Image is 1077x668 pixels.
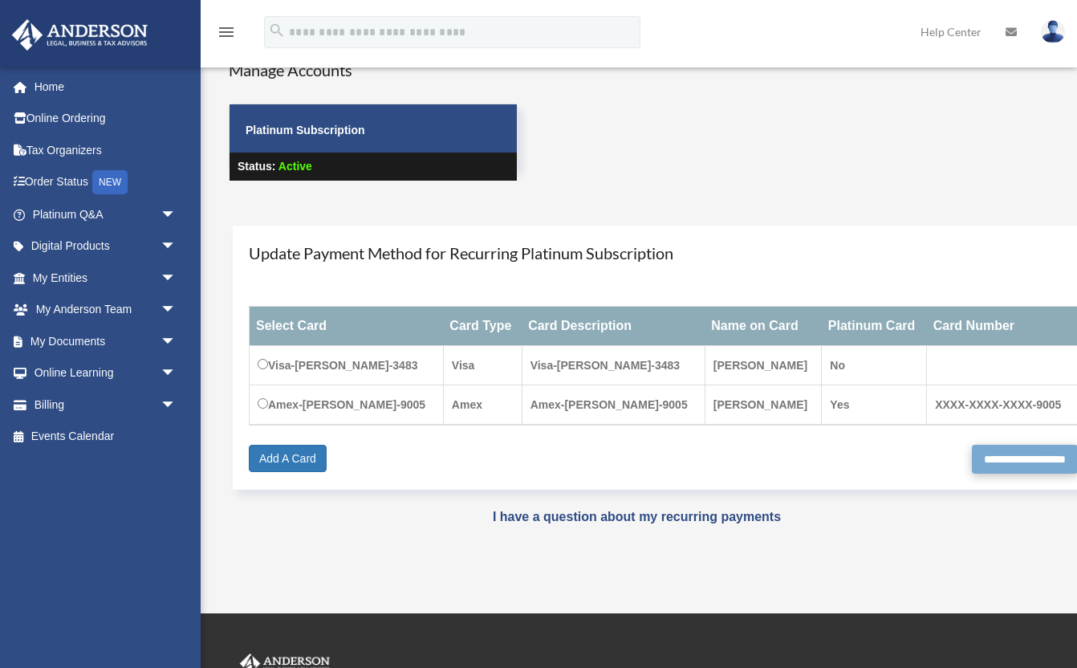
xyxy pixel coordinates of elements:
i: menu [217,22,236,42]
a: I have a question about my recurring payments [493,510,781,523]
td: Yes [822,385,927,426]
td: Amex-[PERSON_NAME]-9005 [250,385,444,426]
th: Card Type [443,307,522,346]
th: Card Number [927,307,1077,346]
td: Visa-[PERSON_NAME]-3483 [250,346,444,385]
th: Platinum Card [822,307,927,346]
td: Amex-[PERSON_NAME]-9005 [522,385,705,426]
span: Active [278,160,312,173]
td: Visa-[PERSON_NAME]-3483 [522,346,705,385]
td: Amex [443,385,522,426]
a: Digital Productsarrow_drop_down [11,230,201,263]
th: Select Card [250,307,444,346]
span: arrow_drop_down [161,357,193,390]
a: Online Learningarrow_drop_down [11,357,201,389]
td: [PERSON_NAME] [705,346,822,385]
td: Visa [443,346,522,385]
a: Home [11,71,201,103]
a: My Anderson Teamarrow_drop_down [11,294,201,326]
span: arrow_drop_down [161,262,193,295]
span: arrow_drop_down [161,389,193,422]
a: Order StatusNEW [11,166,201,199]
a: Platinum Q&Aarrow_drop_down [11,198,201,230]
td: [PERSON_NAME] [705,385,822,426]
a: Online Ordering [11,103,201,135]
a: Billingarrow_drop_down [11,389,201,421]
a: My Documentsarrow_drop_down [11,325,201,357]
td: XXXX-XXXX-XXXX-9005 [927,385,1077,426]
span: arrow_drop_down [161,230,193,263]
a: Add A Card [249,445,327,472]
img: Anderson Advisors Platinum Portal [7,19,152,51]
td: No [822,346,927,385]
strong: Platinum Subscription [246,124,365,136]
img: User Pic [1041,20,1065,43]
th: Name on Card [705,307,822,346]
a: Events Calendar [11,421,201,453]
h4: Manage Accounts [229,59,518,81]
span: arrow_drop_down [161,294,193,327]
th: Card Description [522,307,705,346]
a: menu [217,28,236,42]
a: My Entitiesarrow_drop_down [11,262,201,294]
i: search [268,22,286,39]
span: arrow_drop_down [161,325,193,358]
div: NEW [92,170,128,194]
a: Tax Organizers [11,134,201,166]
strong: Status: [238,160,275,173]
span: arrow_drop_down [161,198,193,231]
